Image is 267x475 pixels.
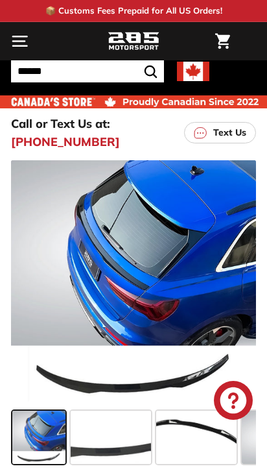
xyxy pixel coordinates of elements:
inbox-online-store-chat: Shopify online store chat [210,381,257,423]
p: 📦 Customs Fees Prepaid for All US Orders! [45,5,222,18]
input: Search [11,60,164,82]
a: Cart [209,23,237,60]
p: Text Us [213,126,246,140]
p: Call or Text Us at: [11,115,110,132]
img: Logo_285_Motorsport_areodynamics_components [108,30,159,53]
a: Text Us [184,122,256,143]
a: [PHONE_NUMBER] [11,133,120,151]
